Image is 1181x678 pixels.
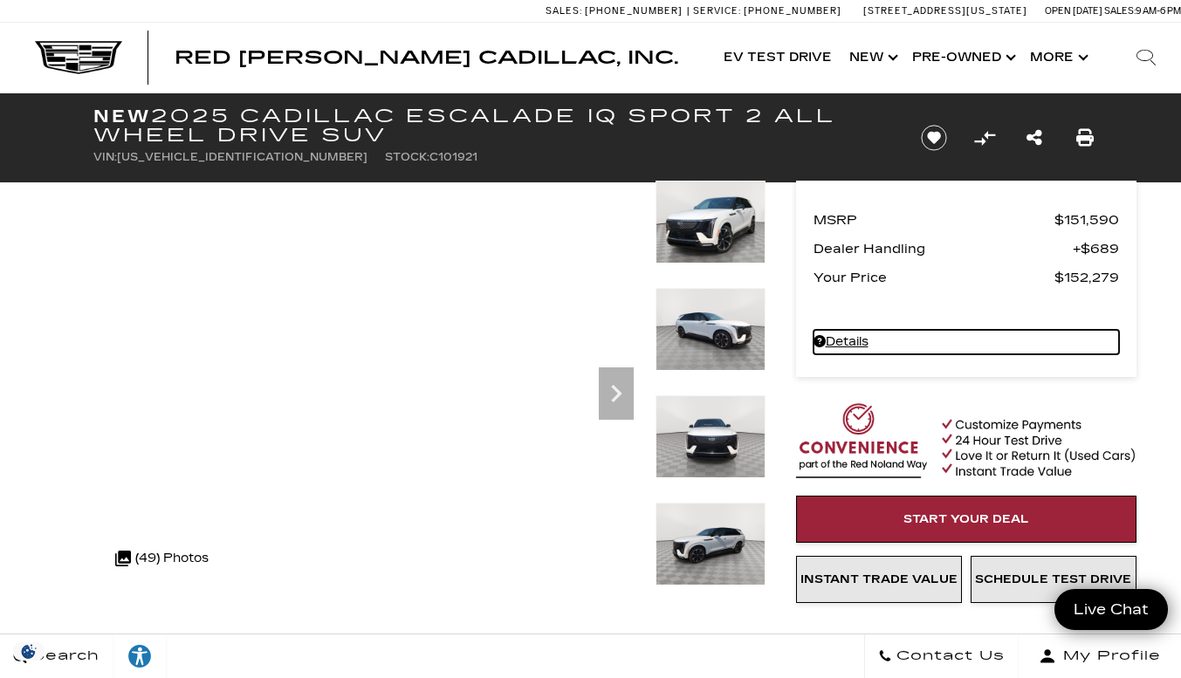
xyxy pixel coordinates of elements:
[1021,23,1094,92] button: More
[93,181,642,592] iframe: Interactive Walkaround/Photo gallery of the vehicle/product
[656,181,766,264] img: New 2025 Summit White Cadillac Sport 2 image 1
[915,124,953,152] button: Save vehicle
[9,642,49,661] section: Click to Open Cookie Consent Modal
[863,5,1027,17] a: [STREET_ADDRESS][US_STATE]
[1104,5,1136,17] span: Sales:
[113,634,167,678] a: Explore your accessibility options
[693,5,741,17] span: Service:
[715,23,841,92] a: EV Test Drive
[796,496,1136,543] a: Start Your Deal
[1065,599,1157,620] span: Live Chat
[744,5,841,17] span: [PHONE_NUMBER]
[864,634,1019,678] a: Contact Us
[599,367,634,420] div: Next
[113,643,166,669] div: Explore your accessibility options
[814,265,1054,290] span: Your Price
[175,49,678,66] a: Red [PERSON_NAME] Cadillac, Inc.
[9,642,49,661] img: Opt-Out Icon
[814,208,1054,232] span: MSRP
[656,288,766,371] img: New 2025 Summit White Cadillac Sport 2 image 2
[1076,126,1094,150] a: Print this New 2025 Cadillac ESCALADE IQ Sport 2 All Wheel Drive SUV
[175,47,678,68] span: Red [PERSON_NAME] Cadillac, Inc.
[93,106,151,127] strong: New
[429,151,477,163] span: C101921
[814,236,1073,261] span: Dealer Handling
[35,41,122,74] img: Cadillac Dark Logo with Cadillac White Text
[1027,126,1042,150] a: Share this New 2025 Cadillac ESCALADE IQ Sport 2 All Wheel Drive SUV
[1136,5,1181,17] span: 9 AM-6 PM
[27,644,100,668] span: Search
[903,23,1021,92] a: Pre-Owned
[1054,265,1119,290] span: $152,279
[903,512,1029,526] span: Start Your Deal
[975,572,1131,586] span: Schedule Test Drive
[546,5,582,17] span: Sales:
[656,395,766,478] img: New 2025 Summit White Cadillac Sport 2 image 3
[814,208,1119,232] a: MSRP $151,590
[800,572,958,586] span: Instant Trade Value
[1054,208,1119,232] span: $151,590
[972,125,998,151] button: Compare Vehicle
[796,556,962,603] a: Instant Trade Value
[656,503,766,586] img: New 2025 Summit White Cadillac Sport 2 image 4
[93,151,117,163] span: VIN:
[546,6,687,16] a: Sales: [PHONE_NUMBER]
[106,538,217,579] div: (49) Photos
[814,265,1119,290] a: Your Price $152,279
[1111,23,1181,92] div: Search
[1019,634,1181,678] button: Open user profile menu
[841,23,903,92] a: New
[1045,5,1102,17] span: Open [DATE]
[687,6,846,16] a: Service: [PHONE_NUMBER]
[93,106,892,145] h1: 2025 Cadillac ESCALADE IQ Sport 2 All Wheel Drive SUV
[814,330,1119,354] a: Details
[1073,236,1119,261] span: $689
[971,556,1136,603] a: Schedule Test Drive
[385,151,429,163] span: Stock:
[585,5,683,17] span: [PHONE_NUMBER]
[1056,644,1161,668] span: My Profile
[1054,589,1168,630] a: Live Chat
[892,644,1005,668] span: Contact Us
[117,151,367,163] span: [US_VEHICLE_IDENTIFICATION_NUMBER]
[814,236,1119,261] a: Dealer Handling $689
